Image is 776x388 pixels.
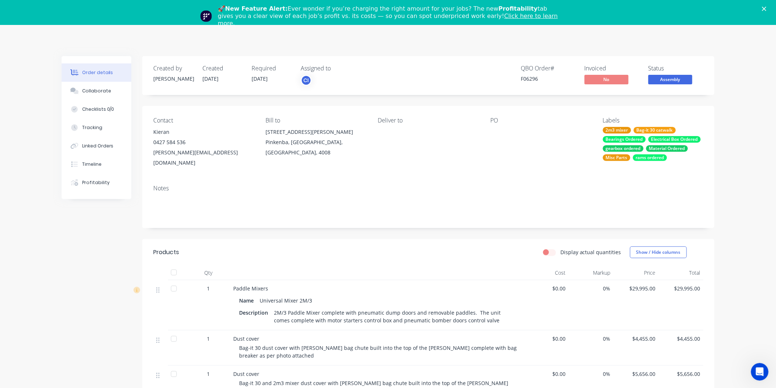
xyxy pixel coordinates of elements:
div: Total [659,266,704,280]
div: [PERSON_NAME] [153,75,194,83]
span: No [585,75,629,84]
div: Bag-it 30 catwalk [634,127,676,133]
div: Tracking [82,124,102,131]
span: $4,455.00 [616,335,656,343]
span: Dust cover [233,335,259,342]
span: Bag-it 30 dust cover with [PERSON_NAME] bag chute built into the top of the [PERSON_NAME] complet... [239,344,518,359]
button: Order details [62,63,131,82]
div: [PERSON_NAME][EMAIL_ADDRESS][DOMAIN_NAME] [153,147,254,168]
span: 0% [572,285,611,292]
div: Name [239,295,257,306]
span: 0% [572,335,611,343]
div: Labels [603,117,703,124]
div: Bill to [266,117,366,124]
div: Invoiced [585,65,640,72]
div: Markup [569,266,614,280]
span: $0.00 [527,370,566,378]
div: rams ordered [633,154,667,161]
span: [DATE] [252,75,268,82]
b: Profitability [498,5,538,12]
div: 2m3 mixer [603,127,631,133]
span: $4,455.00 [662,335,701,343]
div: Profitability [82,179,110,186]
span: $0.00 [527,285,566,292]
div: QBO Order # [521,65,576,72]
div: Checklists 0/0 [82,106,114,113]
span: $5,656.00 [662,370,701,378]
div: Kieran0427 584 536[PERSON_NAME][EMAIL_ADDRESS][DOMAIN_NAME] [153,127,254,168]
iframe: Intercom live chat [751,363,769,381]
button: CI [301,75,312,86]
button: Tracking [62,118,131,137]
div: F06296 [521,75,576,83]
b: New Feature Alert: [225,5,288,12]
span: 0% [572,370,611,378]
div: Misc Parts [603,154,630,161]
div: Kieran [153,127,254,137]
div: Qty [186,266,230,280]
div: Contact [153,117,254,124]
div: gearbox ordered [603,145,644,152]
div: Order details [82,69,113,76]
button: Profitability [62,173,131,192]
span: $29,995.00 [662,285,701,292]
button: Timeline [62,155,131,173]
div: Assigned to [301,65,374,72]
span: $5,656.00 [616,370,656,378]
div: 🚀 Ever wonder if you’re charging the right amount for your jobs? The new tab gives you a clear vi... [218,5,564,27]
div: Universal Mixer 2M/3 [257,295,315,306]
span: [DATE] [202,75,219,82]
button: Checklists 0/0 [62,100,131,118]
div: PO [490,117,591,124]
div: Created by [153,65,194,72]
div: 0427 584 536 [153,137,254,147]
div: Close [762,7,769,11]
span: 1 [207,285,210,292]
div: Price [614,266,659,280]
a: Click here to learn more. [218,12,558,27]
span: $0.00 [527,335,566,343]
button: Collaborate [62,82,131,100]
div: Cost [524,266,569,280]
div: 2M/3 Paddle Mixer complete with pneumatic dump doors and removable paddles. The unit comes comple... [271,307,515,326]
button: Show / Hide columns [630,246,687,258]
button: Linked Orders [62,137,131,155]
span: 1 [207,370,210,378]
div: [STREET_ADDRESS][PERSON_NAME] [266,127,366,137]
span: Paddle Mixers [233,285,268,292]
div: Electrical Box Ordered [648,136,701,143]
span: $29,995.00 [616,285,656,292]
img: Profile image for Team [200,10,212,22]
div: Pinkenba, [GEOGRAPHIC_DATA], [GEOGRAPHIC_DATA], 4008 [266,137,366,158]
div: Material Ordered [646,145,688,152]
label: Display actual quantities [560,248,621,256]
span: Assembly [648,75,692,84]
div: Bearings Ordered [603,136,646,143]
div: Required [252,65,292,72]
div: Created [202,65,243,72]
div: Deliver to [378,117,479,124]
div: Notes [153,185,703,192]
button: Assembly [648,75,692,86]
div: Status [648,65,703,72]
div: Collaborate [82,88,111,94]
span: Dust cover [233,370,259,377]
div: Description [239,307,271,318]
span: 1 [207,335,210,343]
div: Timeline [82,161,102,168]
div: Linked Orders [82,143,114,149]
div: Products [153,248,179,257]
div: [STREET_ADDRESS][PERSON_NAME]Pinkenba, [GEOGRAPHIC_DATA], [GEOGRAPHIC_DATA], 4008 [266,127,366,158]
